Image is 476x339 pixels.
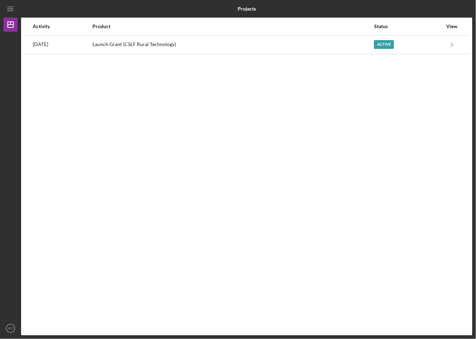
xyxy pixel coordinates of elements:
[8,327,13,331] text: KT
[33,41,48,47] time: 2025-07-27 15:51
[374,40,394,49] div: Active
[92,36,373,53] div: Launch Grant (CSLF Rural Technology)
[443,24,461,29] div: View
[4,321,18,335] button: KT
[374,24,443,29] div: Status
[92,24,373,29] div: Product
[238,6,256,12] b: Projects
[33,24,92,29] div: Activity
